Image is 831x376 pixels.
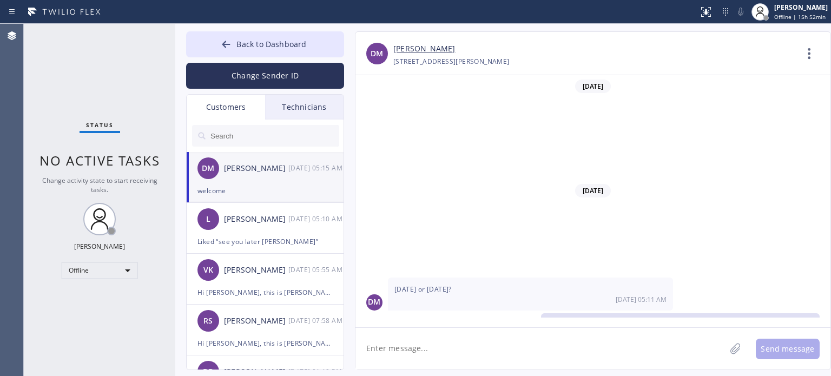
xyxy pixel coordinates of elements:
a: [PERSON_NAME] [393,43,455,55]
div: Technicians [265,95,344,120]
div: 10/01/2025 9:10 AM [288,213,345,225]
div: [PERSON_NAME] [224,162,288,175]
div: 10/01/2025 9:15 AM [288,162,345,174]
button: Back to Dashboard [186,31,344,57]
div: Hi [PERSON_NAME], this is [PERSON_NAME] from Electrical Service, I already sent the paid invoice ... [197,286,333,299]
span: [DATE] [575,80,611,93]
span: [DATE] 05:11 AM [616,295,667,304]
span: Change activity state to start receiving tasks. [42,176,157,194]
span: DM [368,296,380,308]
div: 09/29/2025 9:58 AM [288,314,345,327]
div: [PERSON_NAME] [74,242,125,251]
div: [STREET_ADDRESS][PERSON_NAME] [393,55,510,68]
span: Back to Dashboard [236,39,306,49]
span: RS [203,315,213,327]
button: Change Sender ID [186,63,344,89]
div: 10/01/2025 9:11 AM [388,278,673,310]
div: Customers [187,95,265,120]
span: L [206,213,210,226]
span: [DATE] or [DATE]? [394,285,452,294]
div: 10/01/2025 9:13 AM [541,313,820,348]
div: Hi [PERSON_NAME], this is [PERSON_NAME] from RT Tech Electric, just checking if you still need of... [197,337,333,349]
div: Offline [62,262,137,279]
span: DM [371,48,383,60]
button: Send message [756,339,820,359]
span: No active tasks [39,151,160,169]
div: [PERSON_NAME] [224,315,288,327]
button: Mute [733,4,748,19]
div: Liked “see you later [PERSON_NAME]” [197,235,333,248]
span: Offline | 15h 52min [774,13,826,21]
input: Search [209,125,339,147]
span: [DATE] [575,184,611,197]
div: welcome [197,184,333,197]
span: VK [203,264,213,276]
div: 09/30/2025 9:55 AM [288,263,345,276]
div: [PERSON_NAME] [224,264,288,276]
span: DM [202,162,214,175]
span: Status [86,121,114,129]
div: [PERSON_NAME] [774,3,828,12]
div: [PERSON_NAME] [224,213,288,226]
